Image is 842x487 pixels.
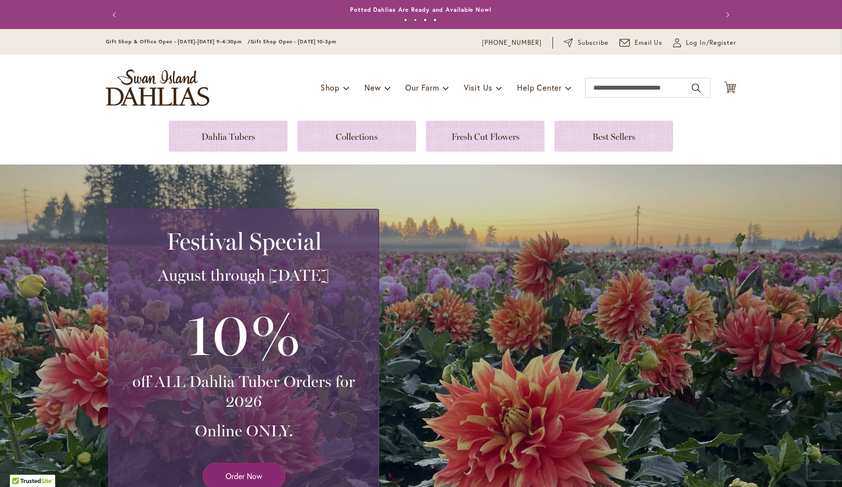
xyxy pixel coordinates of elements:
h3: Online ONLY. [121,421,366,441]
a: Potted Dahlias Are Ready and Available Now! [350,6,492,13]
a: Email Us [619,38,663,48]
button: Next [716,5,736,25]
h3: off ALL Dahlia Tuber Orders for 2026 [121,372,366,411]
button: 3 of 4 [423,18,427,22]
h2: Festival Special [121,227,366,255]
button: 1 of 4 [404,18,407,22]
h3: 10% [121,295,366,372]
a: [PHONE_NUMBER] [482,38,542,48]
span: Log In/Register [686,38,736,48]
button: 4 of 4 [433,18,437,22]
span: Gift Shop & Office Open - [DATE]-[DATE] 9-4:30pm / [106,38,251,45]
span: Help Center [517,82,562,93]
span: Gift Shop Open - [DATE] 10-3pm [251,38,336,45]
a: store logo [106,69,209,106]
span: Visit Us [464,82,492,93]
span: Email Us [635,38,663,48]
a: Log In/Register [673,38,736,48]
span: Shop [321,82,340,93]
button: 2 of 4 [414,18,417,22]
span: Subscribe [578,38,609,48]
a: Subscribe [564,38,609,48]
span: Our Farm [405,82,439,93]
button: Previous [106,5,126,25]
span: New [364,82,381,93]
h3: August through [DATE] [121,265,366,285]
